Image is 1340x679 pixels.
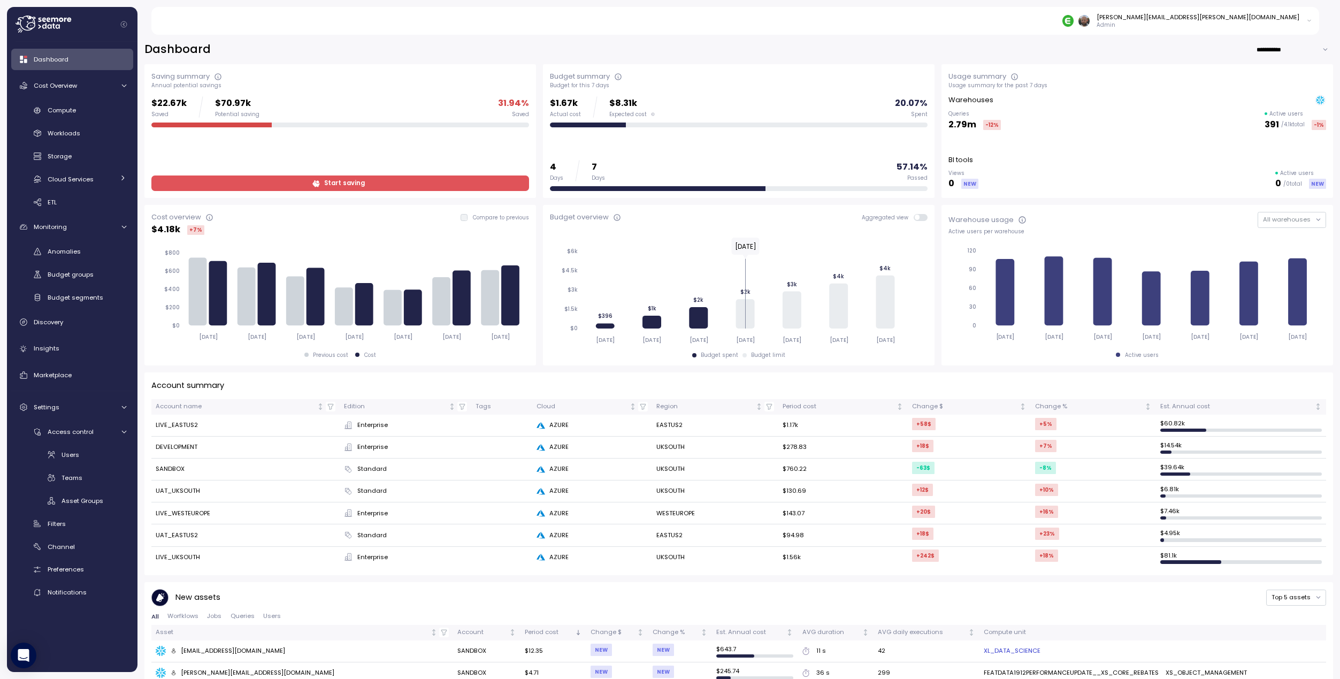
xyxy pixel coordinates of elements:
[11,469,133,486] a: Teams
[816,668,830,678] div: 36 s
[948,71,1006,82] div: Usage summary
[878,628,966,637] div: AVG daily executions
[1156,524,1326,546] td: $ 4.95k
[11,216,133,238] a: Monitoring
[550,96,581,111] p: $1.67k
[248,333,266,340] tspan: [DATE]
[1035,506,1058,518] div: +16 %
[1144,403,1152,410] div: Not sorted
[1019,403,1027,410] div: Not sorted
[394,333,413,340] tspan: [DATE]
[151,379,224,392] p: Account summary
[862,629,869,636] div: Not sorted
[215,111,259,118] div: Potential saving
[1093,333,1112,340] tspan: [DATE]
[550,82,928,89] div: Budget for this 7 days
[734,242,756,251] text: [DATE]
[11,49,133,70] a: Dashboard
[969,266,977,273] tspan: 90
[164,286,179,293] tspan: $400
[151,212,201,223] div: Cost overview
[537,486,648,496] div: AZURE
[1265,118,1279,132] p: 391
[48,129,80,138] span: Workloads
[537,421,648,430] div: AZURE
[167,613,198,619] span: Worfklows
[144,42,211,57] h2: Dashboard
[1035,550,1058,562] div: +18 %
[453,640,521,662] td: SANDBOX
[562,267,578,274] tspan: $4.5k
[11,423,133,441] a: Access control
[1156,480,1326,502] td: $ 6.81k
[712,640,798,662] td: $ 643.7
[1156,437,1326,459] td: $ 14.54k
[151,502,340,524] td: LIVE_WESTEUROPE
[357,486,387,496] span: Standard
[948,110,1001,118] p: Queries
[596,337,615,344] tspan: [DATE]
[151,223,180,237] p: $ 4.18k
[62,451,79,459] span: Users
[1143,333,1161,340] tspan: [DATE]
[498,96,529,111] p: 31.94 %
[778,480,908,502] td: $130.69
[876,337,895,344] tspan: [DATE]
[592,174,605,182] div: Days
[798,625,874,640] th: AVG durationNot sorted
[591,666,612,678] div: NEW
[968,247,977,254] tspan: 120
[591,628,635,637] div: Change $
[1160,402,1313,411] div: Est. Annual cost
[1289,333,1308,340] tspan: [DATE]
[816,646,826,656] div: 11 s
[11,125,133,142] a: Workloads
[1241,333,1259,340] tspan: [DATE]
[11,492,133,509] a: Asset Groups
[151,459,340,480] td: SANDBOX
[151,82,529,89] div: Annual potential savings
[48,175,94,184] span: Cloud Services
[357,531,387,540] span: Standard
[48,152,72,161] span: Storage
[346,333,364,340] tspan: [DATE]
[652,399,778,415] th: RegionNot sorted
[653,628,699,637] div: Change %
[984,646,1040,656] a: XL_DATA_SCIENCE
[1266,590,1326,605] button: Top 5 assets
[1280,170,1314,177] p: Active users
[48,247,81,256] span: Anomalies
[340,399,471,415] th: EditionNot sorted
[907,174,928,182] div: Passed
[443,333,462,340] tspan: [DATE]
[357,553,388,562] span: Enterprise
[736,337,755,344] tspan: [DATE]
[171,646,286,656] div: [EMAIL_ADDRESS][DOMAIN_NAME]
[11,311,133,333] a: Discovery
[656,402,754,411] div: Region
[912,418,936,430] div: +58 $
[11,288,133,306] a: Budget segments
[1156,459,1326,480] td: $ 39.64k
[364,352,376,359] div: Cost
[970,303,977,310] tspan: 30
[532,399,652,415] th: CloudNot sorted
[862,214,914,221] span: Aggregated view
[151,437,340,459] td: DEVELOPMENT
[874,640,979,662] td: 42
[199,333,218,340] tspan: [DATE]
[652,459,778,480] td: UKSOUTH
[11,170,133,188] a: Cloud Services
[961,179,978,189] div: NEW
[778,437,908,459] td: $278.83
[568,286,578,293] tspan: $3k
[151,96,187,111] p: $22.67k
[912,462,935,474] div: -63 $
[520,640,586,662] td: $12.35
[550,160,563,174] p: 4
[11,338,133,360] a: Insights
[567,248,578,255] tspan: $6k
[48,565,84,574] span: Preferences
[879,264,891,271] tspan: $4k
[586,625,648,640] th: Change $Not sorted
